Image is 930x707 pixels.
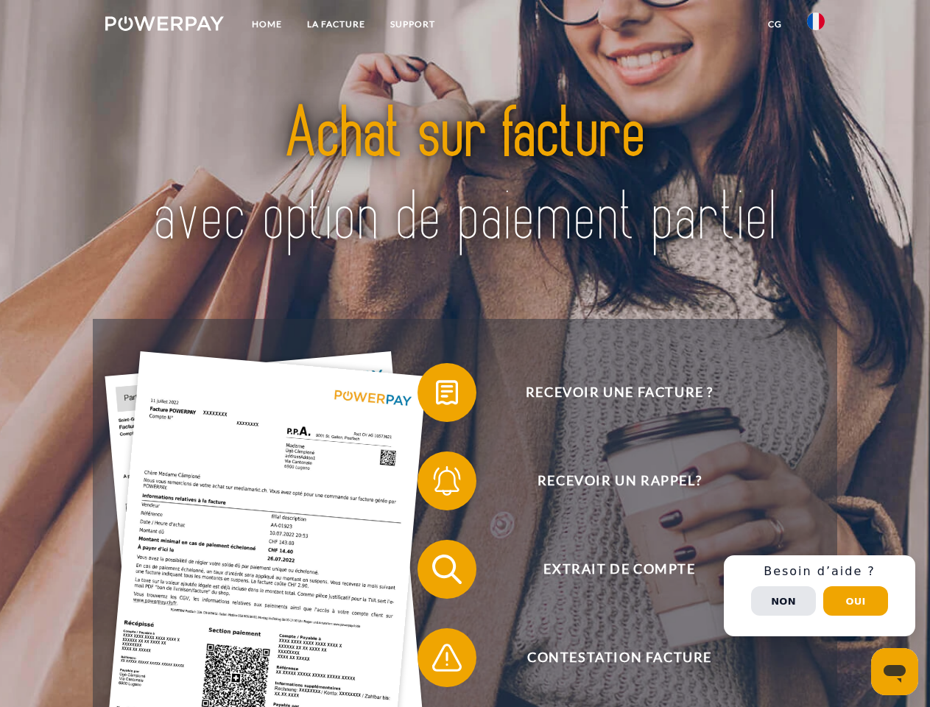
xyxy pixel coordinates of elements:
iframe: Bouton de lancement de la fenêtre de messagerie [871,648,918,695]
span: Extrait de compte [439,540,800,599]
img: logo-powerpay-white.svg [105,16,224,31]
img: qb_bill.svg [429,374,465,411]
div: Schnellhilfe [724,555,915,636]
img: fr [807,13,825,30]
img: qb_warning.svg [429,639,465,676]
img: qb_search.svg [429,551,465,588]
a: Support [378,11,448,38]
span: Recevoir un rappel? [439,451,800,510]
span: Recevoir une facture ? [439,363,800,422]
a: LA FACTURE [295,11,378,38]
a: CG [755,11,795,38]
a: Home [239,11,295,38]
button: Contestation Facture [418,628,800,687]
button: Recevoir un rappel? [418,451,800,510]
img: title-powerpay_fr.svg [141,71,789,282]
span: Contestation Facture [439,628,800,687]
button: Recevoir une facture ? [418,363,800,422]
button: Extrait de compte [418,540,800,599]
button: Non [751,586,816,616]
img: qb_bell.svg [429,462,465,499]
button: Oui [823,586,888,616]
h3: Besoin d’aide ? [733,564,906,579]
